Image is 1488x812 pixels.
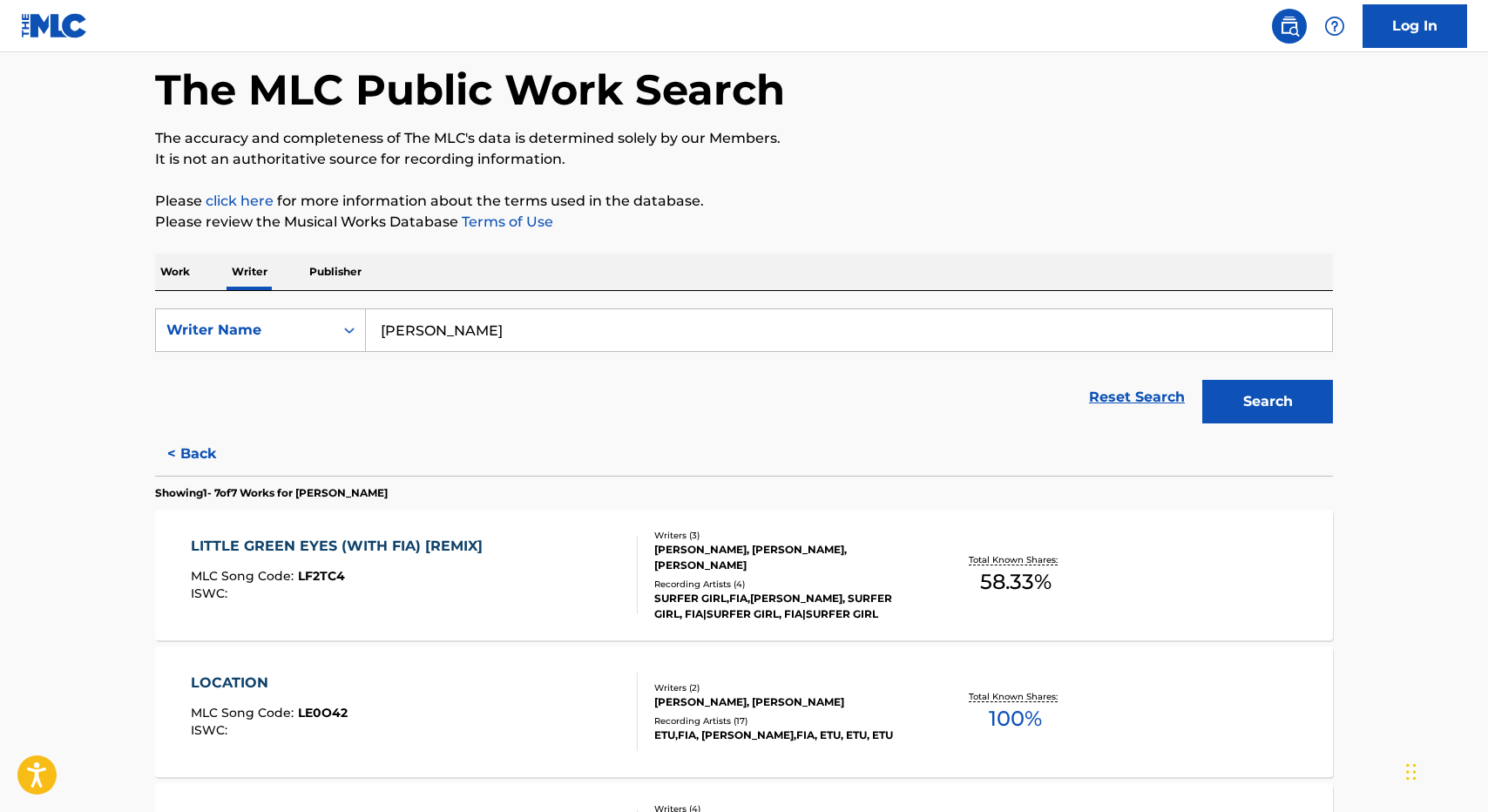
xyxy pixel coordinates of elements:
form: Search Form [155,308,1333,432]
a: Log In [1363,4,1467,48]
div: [PERSON_NAME], [PERSON_NAME], [PERSON_NAME] [654,542,917,573]
p: Publisher [304,254,367,290]
p: Total Known Shares: [969,553,1062,566]
div: SURFER GIRL,FIA,[PERSON_NAME], SURFER GIRL, FIA|SURFER GIRL, FIA|SURFER GIRL [654,591,917,622]
a: LOCATIONMLC Song Code:LE0O42ISWC:Writers (2)[PERSON_NAME], [PERSON_NAME]Recording Artists (17)ETU... [155,646,1333,777]
div: Help [1317,9,1352,44]
span: LF2TC4 [298,568,345,584]
div: Recording Artists ( 17 ) [654,714,917,727]
button: < Back [155,432,260,476]
div: Recording Artists ( 4 ) [654,578,917,591]
p: It is not an authoritative source for recording information. [155,149,1333,170]
p: The accuracy and completeness of The MLC's data is determined solely by our Members. [155,128,1333,149]
h1: The MLC Public Work Search [155,64,785,116]
span: MLC Song Code : [191,705,298,721]
div: ETU,FIA, [PERSON_NAME],FIA, ETU, ETU, ETU [654,727,917,743]
iframe: Chat Widget [1401,728,1488,812]
span: ISWC : [191,585,232,601]
span: 58.33 % [980,566,1052,598]
div: LOCATION [191,673,348,694]
a: Public Search [1272,9,1307,44]
a: LITTLE GREEN EYES (WITH FIA) [REMIX]MLC Song Code:LF2TC4ISWC:Writers (3)[PERSON_NAME], [PERSON_NA... [155,510,1333,640]
div: Writer Name [166,320,323,341]
button: Search [1202,380,1333,423]
span: 100 % [989,703,1042,734]
div: Writers ( 3 ) [654,529,917,542]
span: MLC Song Code : [191,568,298,584]
a: click here [206,193,274,209]
div: Writers ( 2 ) [654,681,917,694]
span: LE0O42 [298,705,348,721]
a: Reset Search [1080,378,1194,416]
p: Showing 1 - 7 of 7 Works for [PERSON_NAME] [155,485,388,501]
img: MLC Logo [21,13,88,38]
span: ISWC : [191,722,232,738]
a: Terms of Use [458,213,553,230]
p: Please for more information about the terms used in the database. [155,191,1333,212]
p: Writer [227,254,273,290]
p: Total Known Shares: [969,690,1062,703]
p: Please review the Musical Works Database [155,212,1333,233]
div: LITTLE GREEN EYES (WITH FIA) [REMIX] [191,536,491,557]
img: search [1279,16,1300,37]
p: Work [155,254,195,290]
div: Drag [1406,746,1417,798]
img: help [1324,16,1345,37]
div: [PERSON_NAME], [PERSON_NAME] [654,694,917,710]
